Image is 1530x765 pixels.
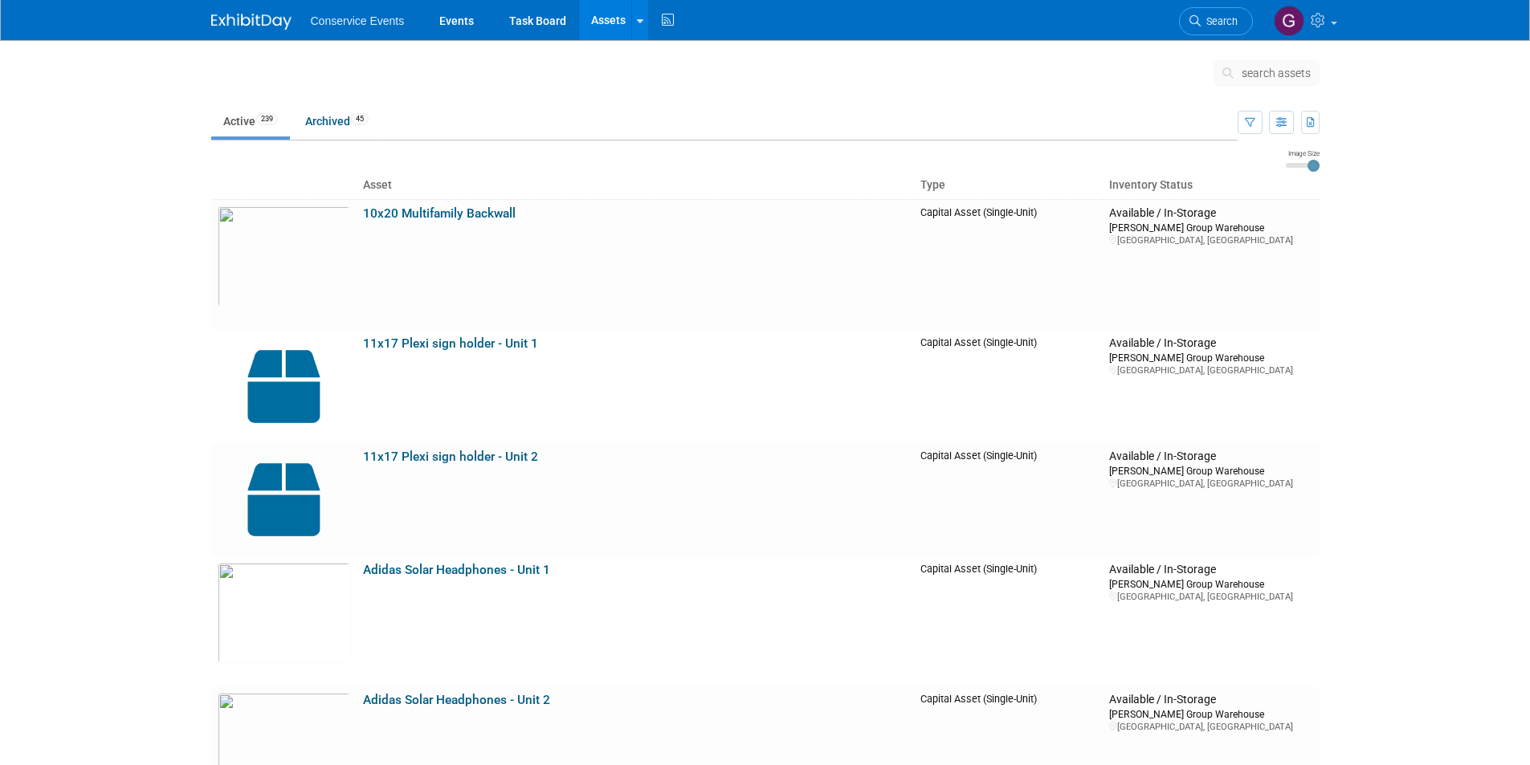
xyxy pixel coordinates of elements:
[363,693,550,707] a: Adidas Solar Headphones - Unit 2
[1109,721,1312,733] div: [GEOGRAPHIC_DATA], [GEOGRAPHIC_DATA]
[1179,7,1253,35] a: Search
[1109,464,1312,478] div: [PERSON_NAME] Group Warehouse
[1109,364,1312,376] div: [GEOGRAPHIC_DATA], [GEOGRAPHIC_DATA]
[914,199,1103,330] td: Capital Asset (Single-Unit)
[1109,707,1312,721] div: [PERSON_NAME] Group Warehouse
[1109,563,1312,577] div: Available / In-Storage
[1109,206,1312,221] div: Available / In-Storage
[363,563,550,577] a: Adidas Solar Headphones - Unit 1
[1109,693,1312,707] div: Available / In-Storage
[914,556,1103,686] td: Capital Asset (Single-Unit)
[256,113,278,125] span: 239
[1109,351,1312,364] div: [PERSON_NAME] Group Warehouse
[211,14,292,30] img: ExhibitDay
[1214,60,1320,86] button: search assets
[357,172,915,199] th: Asset
[1109,591,1312,603] div: [GEOGRAPHIC_DATA], [GEOGRAPHIC_DATA]
[1274,6,1304,36] img: Gayle Reese
[1242,67,1311,79] span: search assets
[363,206,516,221] a: 10x20 Multifamily Backwall
[351,113,369,125] span: 45
[914,172,1103,199] th: Type
[1109,450,1312,464] div: Available / In-Storage
[1109,336,1312,351] div: Available / In-Storage
[218,336,350,437] img: Capital-Asset-Icon-2.png
[1109,478,1312,490] div: [GEOGRAPHIC_DATA], [GEOGRAPHIC_DATA]
[363,336,538,351] a: 11x17 Plexi sign holder - Unit 1
[914,330,1103,443] td: Capital Asset (Single-Unit)
[293,106,381,136] a: Archived45
[1109,234,1312,246] div: [GEOGRAPHIC_DATA], [GEOGRAPHIC_DATA]
[211,106,290,136] a: Active239
[311,14,405,27] span: Conservice Events
[1286,149,1320,158] div: Image Size
[218,450,350,550] img: Capital-Asset-Icon-2.png
[363,450,538,464] a: 11x17 Plexi sign holder - Unit 2
[1201,15,1238,27] span: Search
[914,443,1103,556] td: Capital Asset (Single-Unit)
[1109,577,1312,591] div: [PERSON_NAME] Group Warehouse
[1109,221,1312,234] div: [PERSON_NAME] Group Warehouse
